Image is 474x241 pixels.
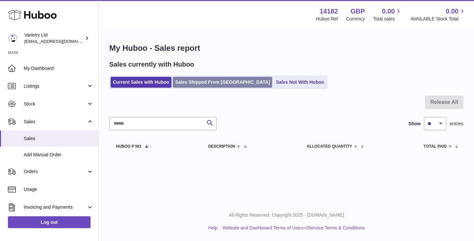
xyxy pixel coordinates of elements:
label: Show [408,121,421,127]
a: Help [208,225,218,230]
span: Invoicing and Payments [24,204,87,210]
a: Current Sales with Huboo [111,77,171,88]
span: Stock [24,101,87,107]
strong: 14182 [320,7,338,16]
h1: My Huboo - Sales report [109,43,463,53]
p: All Rights Reserved. Copyright 2025 - [DOMAIN_NAME] [104,212,469,218]
span: Total paid [424,144,447,149]
div: Varietry Ltd [24,32,84,45]
span: Sales [24,119,87,125]
img: leith@varietry.com [8,33,18,43]
span: Huboo P no [116,144,141,149]
a: 0.00 AVAILABLE Stock Total [410,7,466,22]
span: Sales [24,136,93,142]
a: Service Terms & Conditions [308,225,365,230]
span: entries [450,121,463,127]
h2: Sales currently with Huboo [109,60,194,69]
span: My Dashboard [24,65,93,72]
span: [EMAIL_ADDRESS][DOMAIN_NAME] [24,39,97,44]
span: Description [208,144,235,149]
strong: GBP [351,7,365,16]
a: Sales Not With Huboo [274,77,326,88]
span: Usage [24,186,93,193]
div: Huboo Ref [316,16,338,22]
span: AVAILABLE Stock Total [410,16,466,22]
span: 0.00 [446,7,459,16]
span: Orders [24,168,87,175]
div: Currency [346,16,365,22]
span: 0.00 [382,7,395,16]
span: ALLOCATED Quantity [307,144,352,149]
a: Log out [8,216,91,228]
a: Website and Dashboard Terms of Use [223,225,300,230]
span: Total sales [373,16,402,22]
a: Sales Shipped From [GEOGRAPHIC_DATA] [173,77,272,88]
span: Listings [24,83,87,89]
li: and [220,225,364,231]
span: Add Manual Order [24,152,93,158]
a: 0.00 Total sales [373,7,402,22]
